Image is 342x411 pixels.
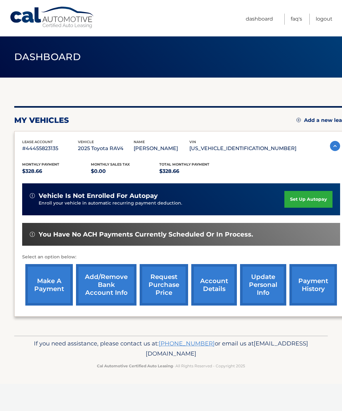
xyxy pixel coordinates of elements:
[134,144,189,153] p: [PERSON_NAME]
[30,232,35,237] img: alert-white.svg
[291,14,302,25] a: FAQ's
[289,264,337,306] a: payment history
[22,140,53,144] span: lease account
[14,116,69,125] h2: my vehicles
[246,14,273,25] a: Dashboard
[91,162,130,167] span: Monthly sales Tax
[189,144,296,153] p: [US_VEHICLE_IDENTIFICATION_NUMBER]
[191,264,237,306] a: account details
[140,264,188,306] a: request purchase price
[240,264,286,306] a: update personal info
[91,167,160,176] p: $0.00
[24,338,318,359] p: If you need assistance, please contact us at: or email us at
[25,264,73,306] a: make a payment
[146,340,308,357] span: [EMAIL_ADDRESS][DOMAIN_NAME]
[30,193,35,198] img: alert-white.svg
[330,141,340,151] img: accordion-active.svg
[97,364,173,368] strong: Cal Automotive Certified Auto Leasing
[22,144,78,153] p: #44455823135
[296,118,301,122] img: add.svg
[78,140,94,144] span: vehicle
[159,162,209,167] span: Total Monthly Payment
[189,140,196,144] span: vin
[22,167,91,176] p: $328.66
[39,192,158,200] span: vehicle is not enrolled for autopay
[39,200,284,207] p: Enroll your vehicle in automatic recurring payment deduction.
[316,14,332,25] a: Logout
[24,363,318,369] p: - All Rights Reserved - Copyright 2025
[284,191,332,208] a: set up autopay
[76,264,136,306] a: Add/Remove bank account info
[9,6,95,29] a: Cal Automotive
[159,167,228,176] p: $328.66
[22,253,340,261] p: Select an option below:
[14,51,81,63] span: Dashboard
[159,340,215,347] a: [PHONE_NUMBER]
[134,140,145,144] span: name
[22,162,59,167] span: Monthly Payment
[78,144,134,153] p: 2025 Toyota RAV4
[39,231,253,238] span: You have no ACH payments currently scheduled or in process.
